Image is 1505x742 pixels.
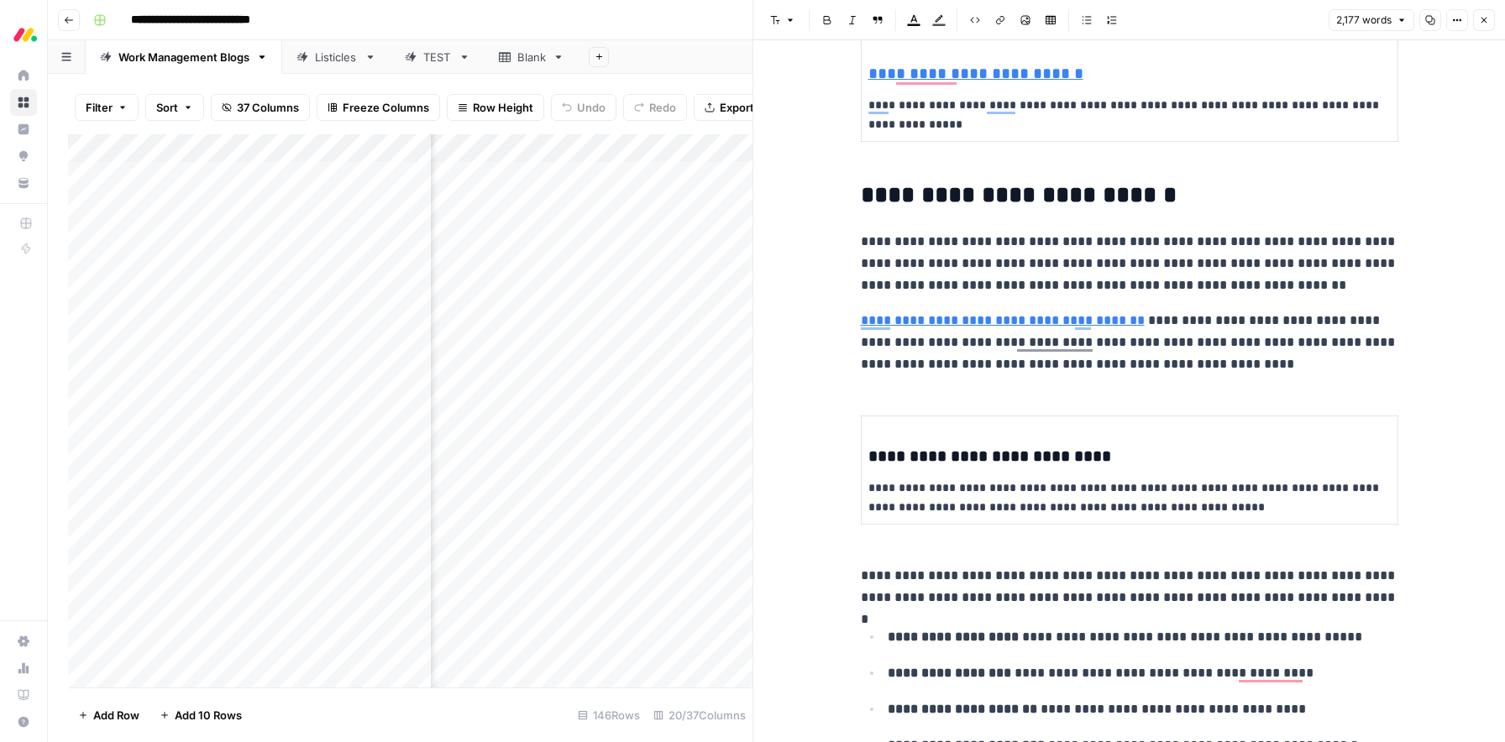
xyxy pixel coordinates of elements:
[118,49,249,65] div: Work Management Blogs
[423,49,452,65] div: TEST
[10,89,37,116] a: Browse
[571,702,647,729] div: 146 Rows
[10,116,37,143] a: Insights
[720,99,779,116] span: Export CSV
[145,94,204,121] button: Sort
[86,99,113,116] span: Filter
[1329,9,1414,31] button: 2,177 words
[75,94,139,121] button: Filter
[447,94,544,121] button: Row Height
[551,94,616,121] button: Undo
[211,94,310,121] button: 37 Columns
[623,94,687,121] button: Redo
[149,702,252,729] button: Add 10 Rows
[10,19,40,50] img: Monday.com Logo
[1336,13,1392,28] span: 2,177 words
[10,708,37,735] button: Help + Support
[577,99,606,116] span: Undo
[237,99,299,116] span: 37 Columns
[10,628,37,655] a: Settings
[93,707,139,724] span: Add Row
[343,99,429,116] span: Freeze Columns
[473,99,533,116] span: Row Height
[315,49,358,65] div: Listicles
[649,99,676,116] span: Redo
[10,62,37,89] a: Home
[485,40,579,74] a: Blank
[10,682,37,708] a: Learning Hub
[10,13,37,55] button: Workspace: Monday.com
[517,49,546,65] div: Blank
[282,40,391,74] a: Listicles
[694,94,790,121] button: Export CSV
[86,40,282,74] a: Work Management Blogs
[175,707,242,724] span: Add 10 Rows
[391,40,485,74] a: TEST
[156,99,178,116] span: Sort
[647,702,752,729] div: 20/37 Columns
[10,170,37,196] a: Your Data
[10,143,37,170] a: Opportunities
[68,702,149,729] button: Add Row
[317,94,440,121] button: Freeze Columns
[10,655,37,682] a: Usage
